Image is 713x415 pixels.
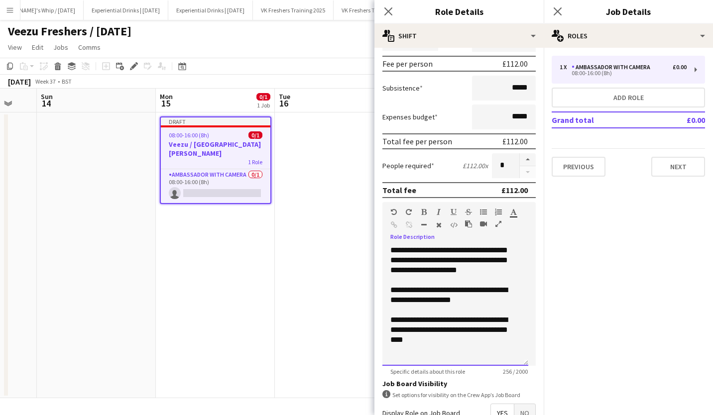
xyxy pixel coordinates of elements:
[62,78,72,85] div: BST
[382,390,536,400] div: Set options for visibility on the Crew App’s Job Board
[520,153,536,166] button: Increase
[560,64,572,71] div: 1 x
[502,59,528,69] div: £112.00
[49,41,72,54] a: Jobs
[544,24,713,48] div: Roles
[279,92,290,101] span: Tue
[658,112,705,128] td: £0.00
[420,221,427,229] button: Horizontal Line
[480,220,487,228] button: Insert video
[160,116,271,204] app-job-card: Draft08:00-16:00 (8h)0/1Veezu / [GEOGRAPHIC_DATA][PERSON_NAME]1 RoleAmbassador with Camera0/108:0...
[161,169,270,203] app-card-role: Ambassador with Camera0/108:00-16:00 (8h)
[382,379,536,388] h3: Job Board Visibility
[552,157,605,177] button: Previous
[257,102,270,109] div: 1 Job
[74,41,105,54] a: Comms
[495,368,536,375] span: 256 / 2000
[78,43,101,52] span: Comms
[253,0,334,20] button: VK Freshers Training 2025
[390,208,397,216] button: Undo
[405,208,412,216] button: Redo
[256,93,270,101] span: 0/1
[28,41,47,54] a: Edit
[502,136,528,146] div: £112.00
[450,208,457,216] button: Underline
[495,208,502,216] button: Ordered List
[450,221,457,229] button: HTML Code
[84,0,168,20] button: Experiential Drinks | [DATE]
[382,112,438,121] label: Expenses budget
[53,43,68,52] span: Jobs
[552,112,658,128] td: Grand total
[41,92,53,101] span: Sun
[4,41,26,54] a: View
[161,117,270,125] div: Draft
[465,208,472,216] button: Strikethrough
[158,98,173,109] span: 15
[382,368,473,375] span: Specific details about this role
[382,59,433,69] div: Fee per person
[463,161,488,170] div: £112.00 x
[32,43,43,52] span: Edit
[382,161,434,170] label: People required
[374,24,544,48] div: Shift
[510,208,517,216] button: Text Color
[8,77,31,87] div: [DATE]
[465,220,472,228] button: Paste as plain text
[169,131,209,139] span: 08:00-16:00 (8h)
[544,5,713,18] h3: Job Details
[480,208,487,216] button: Unordered List
[334,0,413,20] button: VK Freshers Tour / [DATE]
[495,220,502,228] button: Fullscreen
[552,88,705,107] button: Add role
[39,98,53,109] span: 14
[168,0,253,20] button: Experiential Drinks | [DATE]
[277,98,290,109] span: 16
[651,157,705,177] button: Next
[161,140,270,158] h3: Veezu / [GEOGRAPHIC_DATA][PERSON_NAME]
[382,185,416,195] div: Total fee
[420,208,427,216] button: Bold
[8,24,131,39] h1: Veezu Freshers / [DATE]
[160,92,173,101] span: Mon
[33,78,58,85] span: Week 37
[435,208,442,216] button: Italic
[382,84,423,93] label: Subsistence
[382,136,452,146] div: Total fee per person
[248,131,262,139] span: 0/1
[572,64,654,71] div: Ambassador with Camera
[560,71,687,76] div: 08:00-16:00 (8h)
[673,64,687,71] div: £0.00
[374,5,544,18] h3: Role Details
[8,43,22,52] span: View
[435,221,442,229] button: Clear Formatting
[248,158,262,166] span: 1 Role
[501,185,528,195] div: £112.00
